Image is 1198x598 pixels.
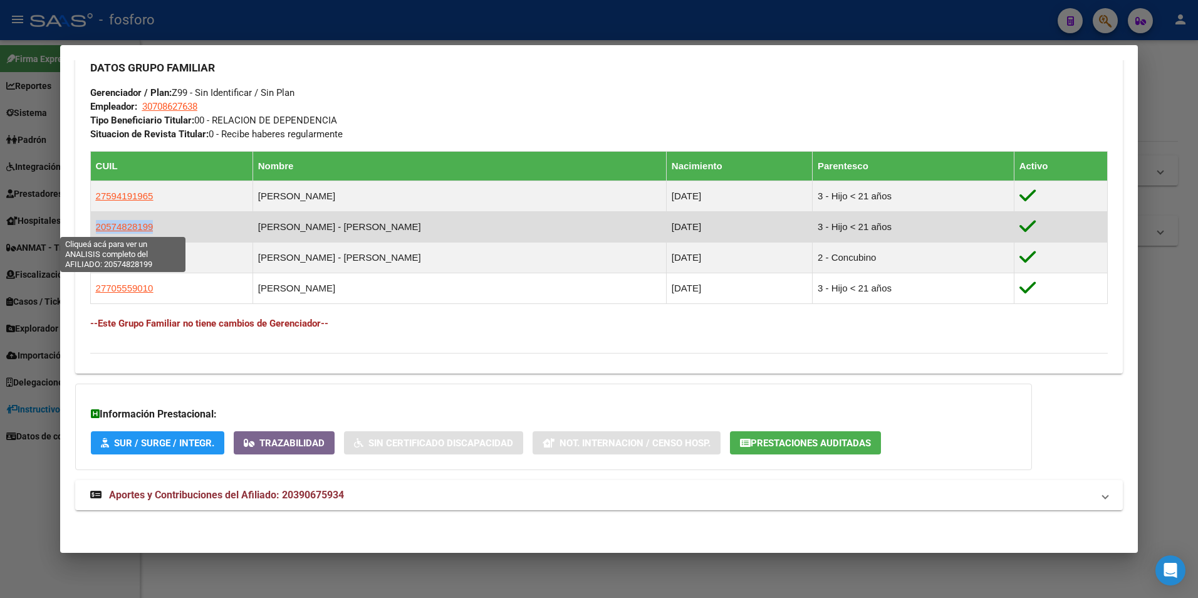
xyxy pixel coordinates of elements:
th: CUIL [90,151,253,181]
span: Trazabilidad [259,438,325,449]
span: 27705559010 [96,283,154,293]
span: 27385874842 [96,252,154,263]
button: SUR / SURGE / INTEGR. [91,431,224,454]
th: Nacimiento [666,151,812,181]
td: 2 - Concubino [813,242,1014,273]
strong: Empleador: [90,101,137,112]
td: [DATE] [666,181,812,211]
mat-expansion-panel-header: Aportes y Contribuciones del Afiliado: 20390675934 [75,480,1123,510]
td: 3 - Hijo < 21 años [813,181,1014,211]
td: [DATE] [666,242,812,273]
button: Not. Internacion / Censo Hosp. [533,431,721,454]
th: Activo [1014,151,1108,181]
span: 00 - RELACION DE DEPENDENCIA [90,115,337,126]
h4: --Este Grupo Familiar no tiene cambios de Gerenciador-- [90,317,1108,330]
span: 27594191965 [96,191,154,201]
td: [PERSON_NAME] [253,273,666,303]
th: Parentesco [813,151,1014,181]
td: [PERSON_NAME] [253,181,666,211]
td: 3 - Hijo < 21 años [813,211,1014,242]
td: [DATE] [666,211,812,242]
h3: Información Prestacional: [91,407,1016,422]
div: Open Intercom Messenger [1155,555,1185,585]
span: Z99 - Sin Identificar / Sin Plan [90,87,294,98]
strong: Gerenciador / Plan: [90,87,172,98]
span: Aportes y Contribuciones del Afiliado: 20390675934 [109,489,344,501]
td: 3 - Hijo < 21 años [813,273,1014,303]
h3: DATOS GRUPO FAMILIAR [90,61,1108,75]
strong: Situacion de Revista Titular: [90,129,209,140]
span: Prestaciones Auditadas [751,438,871,449]
span: 30708627638 [142,101,197,112]
span: 20574828199 [96,221,154,232]
button: Sin Certificado Discapacidad [344,431,523,454]
span: Not. Internacion / Censo Hosp. [560,438,711,449]
span: 0 - Recibe haberes regularmente [90,129,343,140]
span: SUR / SURGE / INTEGR. [114,438,214,449]
td: [PERSON_NAME] - [PERSON_NAME] [253,211,666,242]
th: Nombre [253,151,666,181]
td: [DATE] [666,273,812,303]
td: [PERSON_NAME] - [PERSON_NAME] [253,242,666,273]
button: Trazabilidad [234,431,335,454]
button: Prestaciones Auditadas [730,431,881,454]
strong: Tipo Beneficiario Titular: [90,115,194,126]
span: Sin Certificado Discapacidad [368,438,513,449]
